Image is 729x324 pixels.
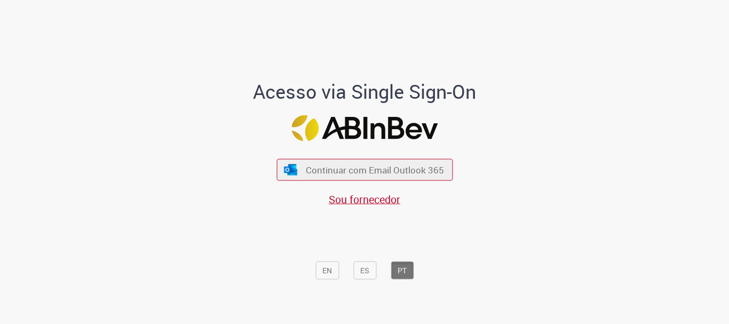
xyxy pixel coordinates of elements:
img: ícone Azure/Microsoft 360 [283,164,298,175]
h1: Acesso via Single Sign-On [217,81,513,102]
button: EN [315,262,339,280]
button: ícone Azure/Microsoft 360 Continuar com Email Outlook 365 [276,159,453,181]
span: Continuar com Email Outlook 365 [306,164,444,176]
img: Logo ABInBev [291,115,438,141]
button: ES [353,262,376,280]
a: Sou fornecedor [329,192,400,207]
button: PT [391,262,414,280]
